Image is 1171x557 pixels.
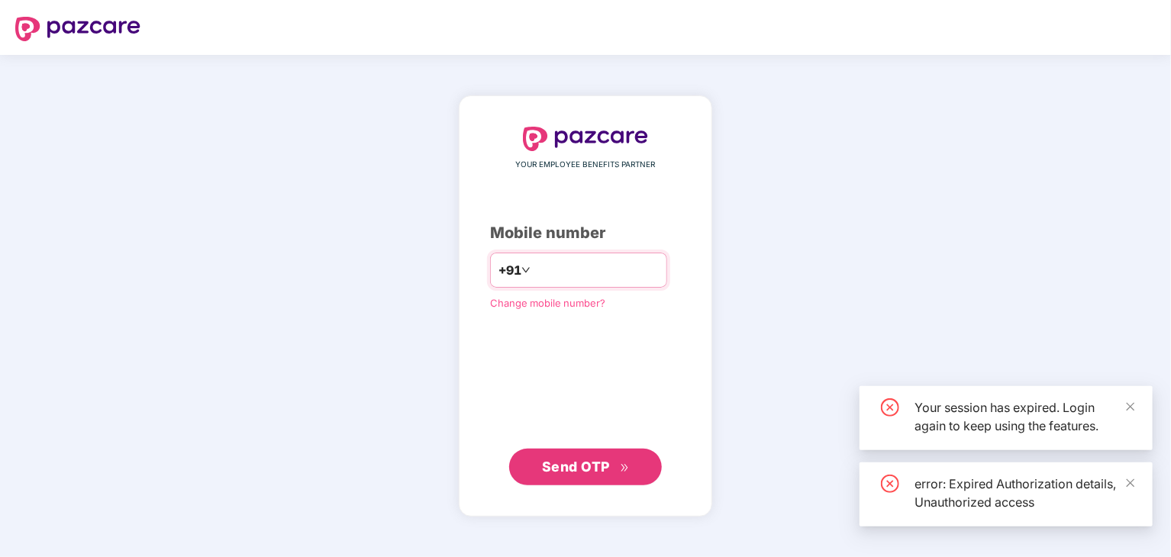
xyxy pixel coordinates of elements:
button: Send OTPdouble-right [509,449,662,485]
span: down [521,266,531,275]
span: close-circle [881,398,899,417]
span: double-right [620,463,630,473]
div: error: Expired Authorization details, Unauthorized access [915,475,1134,511]
span: close [1125,401,1136,412]
span: close [1125,478,1136,488]
div: Mobile number [490,221,681,245]
span: close-circle [881,475,899,493]
img: logo [523,127,648,151]
div: Your session has expired. Login again to keep using the features. [915,398,1134,435]
a: Change mobile number? [490,297,605,309]
span: +91 [498,261,521,280]
img: logo [15,17,140,41]
span: Send OTP [542,459,610,475]
span: YOUR EMPLOYEE BENEFITS PARTNER [516,159,656,171]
